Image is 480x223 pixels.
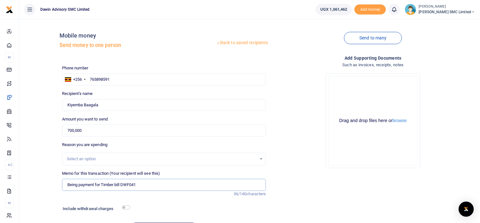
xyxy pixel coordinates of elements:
[392,118,407,123] button: browse
[62,142,107,148] label: Reason you are spending
[5,52,14,62] li: M
[62,91,93,97] label: Recipient's name
[62,170,160,177] label: Memo for this transaction (Your recipient will see this)
[73,76,82,83] div: +256
[354,4,386,15] span: Add money
[246,191,266,196] span: characters
[405,4,475,15] a: profile-user [PERSON_NAME] [PERSON_NAME] SMC Limited
[6,6,13,14] img: logo-small
[419,4,475,9] small: [PERSON_NAME]
[234,191,247,196] span: 36/140
[271,55,475,62] h4: Add supporting Documents
[271,62,475,68] h4: Such as invoices, receipts, notes
[419,9,475,15] span: [PERSON_NAME] SMC Limited
[62,99,266,111] input: Loading name...
[60,42,215,49] h5: Send money to one person
[38,7,92,12] span: Dawin Advisory SMC Limited
[62,74,88,85] div: Uganda: +256
[62,65,88,71] label: Phone number
[354,7,386,11] a: Add money
[62,73,266,85] input: Enter phone number
[405,4,416,15] img: profile-user
[62,116,108,122] label: Amount you want to send
[329,118,417,124] div: Drag and drop files here or
[320,6,347,13] span: UGX 1,061,462
[62,179,266,191] input: Enter extra information
[459,202,474,217] div: Open Intercom Messenger
[5,160,14,170] li: Ac
[63,206,127,211] h6: Include withdrawal charges
[5,198,14,208] li: M
[62,125,266,137] input: UGX
[60,32,215,39] h4: Mobile money
[6,7,13,12] a: logo-small logo-large logo-large
[215,37,269,49] a: Back to saved recipients
[344,32,402,44] a: Send to many
[316,4,352,15] a: UGX 1,061,462
[67,156,257,162] div: Select an option
[354,4,386,15] li: Toup your wallet
[326,73,420,168] div: File Uploader
[313,4,354,15] li: Wallet ballance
